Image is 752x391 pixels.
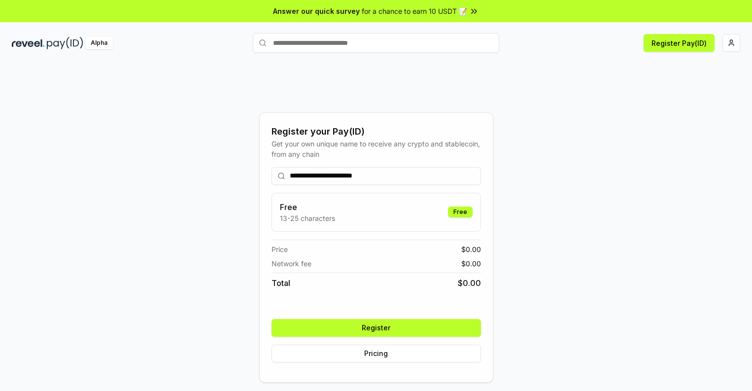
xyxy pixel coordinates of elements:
[280,201,335,213] h3: Free
[272,345,481,362] button: Pricing
[272,258,311,269] span: Network fee
[272,319,481,337] button: Register
[280,213,335,223] p: 13-25 characters
[47,37,83,49] img: pay_id
[644,34,715,52] button: Register Pay(ID)
[272,125,481,139] div: Register your Pay(ID)
[85,37,113,49] div: Alpha
[272,244,288,254] span: Price
[448,207,473,217] div: Free
[461,258,481,269] span: $ 0.00
[12,37,45,49] img: reveel_dark
[272,139,481,159] div: Get your own unique name to receive any crypto and stablecoin, from any chain
[272,277,290,289] span: Total
[362,6,467,16] span: for a chance to earn 10 USDT 📝
[273,6,360,16] span: Answer our quick survey
[458,277,481,289] span: $ 0.00
[461,244,481,254] span: $ 0.00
